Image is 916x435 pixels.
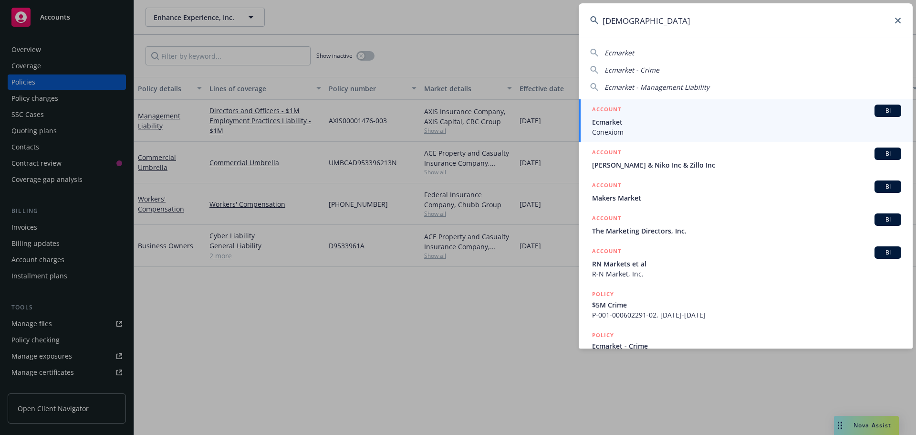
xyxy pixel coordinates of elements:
span: BI [878,106,897,115]
span: BI [878,182,897,191]
a: ACCOUNTBIThe Marketing Directors, Inc. [579,208,913,241]
a: ACCOUNTBIRN Markets et alR-N Market, Inc. [579,241,913,284]
span: [PERSON_NAME] & Niko Inc & Zillo Inc [592,160,901,170]
span: Makers Market [592,193,901,203]
h5: ACCOUNT [592,213,621,225]
span: BI [878,248,897,257]
a: POLICY$5M CrimeP-001-000602291-02, [DATE]-[DATE] [579,284,913,325]
span: Ecmarket - Crime [592,341,901,351]
span: Ecmarket - Management Liability [604,83,709,92]
a: POLICYEcmarket - Crime [579,325,913,366]
h5: POLICY [592,330,614,340]
span: Ecmarket [592,117,901,127]
span: RN Markets et al [592,259,901,269]
a: ACCOUNTBIEcmarketConexiom [579,99,913,142]
a: ACCOUNTBI[PERSON_NAME] & Niko Inc & Zillo Inc [579,142,913,175]
span: P-001-000602291-02, [DATE]-[DATE] [592,310,901,320]
span: BI [878,215,897,224]
h5: ACCOUNT [592,180,621,192]
span: R-N Market, Inc. [592,269,901,279]
span: $5M Crime [592,300,901,310]
span: Ecmarket - Crime [604,65,659,74]
span: The Marketing Directors, Inc. [592,226,901,236]
input: Search... [579,3,913,38]
h5: ACCOUNT [592,105,621,116]
span: BI [878,149,897,158]
span: Conexiom [592,127,901,137]
h5: ACCOUNT [592,148,621,159]
h5: POLICY [592,289,614,299]
h5: ACCOUNT [592,246,621,258]
span: Ecmarket [604,48,634,57]
a: ACCOUNTBIMakers Market [579,175,913,208]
